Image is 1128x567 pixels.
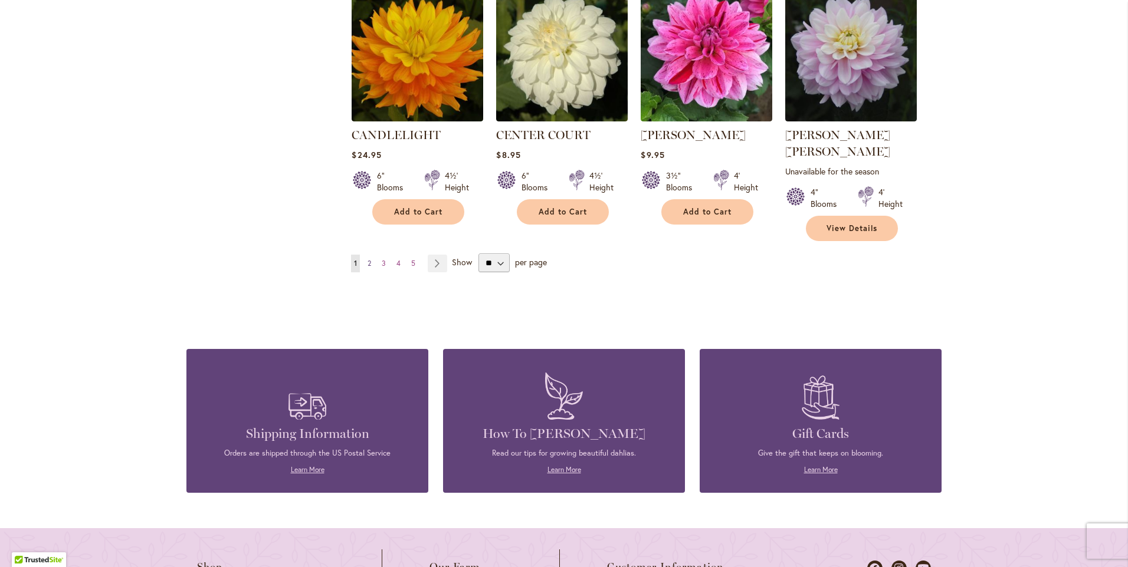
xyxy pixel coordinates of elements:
a: Charlotte Mae [785,113,917,124]
h4: Shipping Information [204,426,411,442]
button: Add to Cart [517,199,609,225]
div: 4" Blooms [811,186,844,210]
span: 1 [354,259,357,268]
a: 3 [379,255,389,272]
p: Read our tips for growing beautiful dahlias. [461,448,667,459]
div: 4½' Height [445,170,469,193]
span: Show [452,256,472,268]
a: [PERSON_NAME] [PERSON_NAME] [785,128,890,159]
div: 6" Blooms [377,170,410,193]
a: Learn More [804,465,838,474]
span: View Details [827,223,877,233]
a: 2 [365,255,374,272]
span: Add to Cart [394,207,442,217]
span: 3 [382,259,386,268]
button: Add to Cart [661,199,753,225]
a: [PERSON_NAME] [641,128,746,142]
a: Learn More [291,465,324,474]
a: CANDLELIGHT [352,128,441,142]
a: 5 [408,255,418,272]
div: 3½" Blooms [666,170,699,193]
span: 5 [411,259,415,268]
span: Add to Cart [683,207,732,217]
a: CHA CHING [641,113,772,124]
span: $9.95 [641,149,664,160]
p: Unavailable for the season [785,166,917,177]
span: 4 [396,259,401,268]
div: 6" Blooms [522,170,555,193]
span: 2 [368,259,371,268]
span: Add to Cart [539,207,587,217]
div: 4' Height [878,186,903,210]
a: Learn More [547,465,581,474]
iframe: Launch Accessibility Center [9,525,42,558]
div: 4' Height [734,170,758,193]
a: View Details [806,216,898,241]
a: CENTER COURT [496,113,628,124]
span: per page [515,256,547,268]
a: 4 [394,255,404,272]
h4: Gift Cards [717,426,924,442]
p: Orders are shipped through the US Postal Service [204,448,411,459]
h4: How To [PERSON_NAME] [461,426,667,442]
p: Give the gift that keeps on blooming. [717,448,924,459]
a: CANDLELIGHT [352,113,483,124]
button: Add to Cart [372,199,464,225]
div: 4½' Height [589,170,614,193]
span: $24.95 [352,149,381,160]
span: $8.95 [496,149,520,160]
a: CENTER COURT [496,128,591,142]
